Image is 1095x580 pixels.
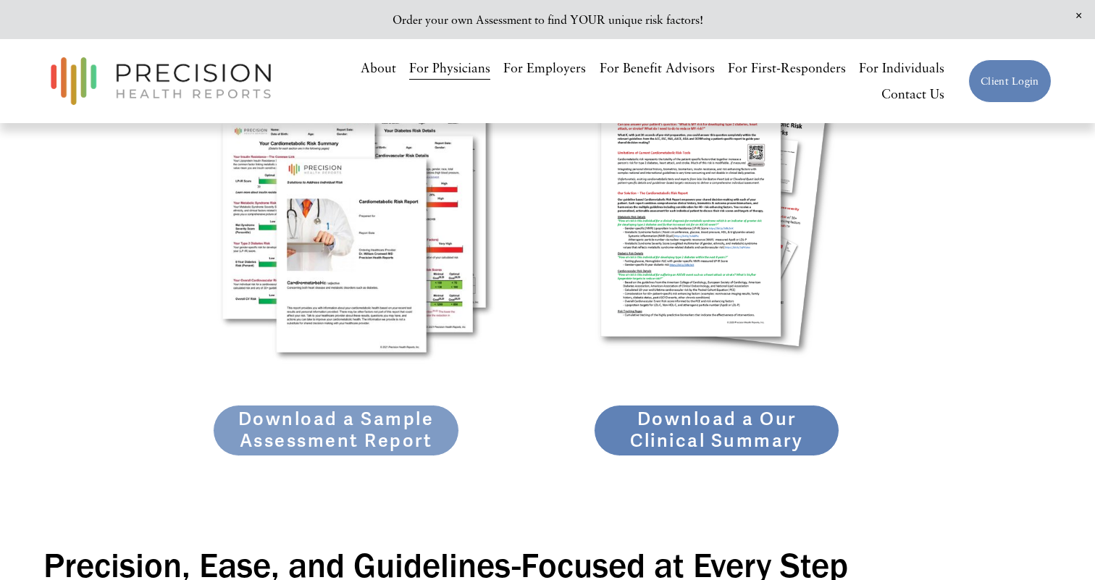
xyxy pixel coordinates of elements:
a: Download a Sample Assessment Report [213,405,459,456]
a: Download a Our Clinical Summary [594,405,840,456]
a: Client Login [968,59,1051,104]
a: Contact Us [881,81,944,107]
a: For Individuals [859,55,944,81]
a: For Employers [503,55,586,81]
img: Precision Health Reports [43,51,278,112]
a: About [361,55,396,81]
a: For First-Responders [728,55,846,81]
a: For Physicians [409,55,490,81]
a: For Benefit Advisors [600,55,715,81]
iframe: Chat Widget [1023,510,1095,580]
